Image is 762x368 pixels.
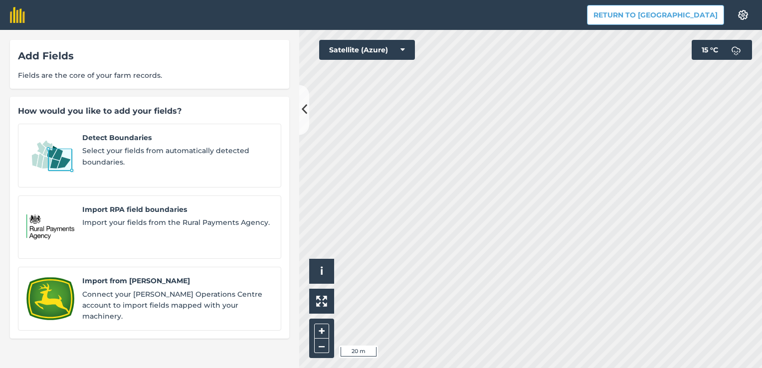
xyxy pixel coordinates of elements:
[692,40,752,60] button: 15 °C
[726,40,746,60] img: svg+xml;base64,PD94bWwgdmVyc2lvbj0iMS4wIiBlbmNvZGluZz0idXRmLTgiPz4KPCEtLSBHZW5lcmF0b3I6IEFkb2JlIE...
[82,289,273,322] span: Connect your [PERSON_NAME] Operations Centre account to import fields mapped with your machinery.
[316,296,327,307] img: Four arrows, one pointing top left, one top right, one bottom right and the last bottom left
[82,145,273,168] span: Select your fields from automatically detected boundaries.
[320,265,323,277] span: i
[26,204,74,251] img: Import RPA field boundaries
[18,48,281,64] div: Add Fields
[18,70,281,81] span: Fields are the core of your farm records.
[309,259,334,284] button: i
[82,204,273,215] span: Import RPA field boundaries
[18,267,281,331] a: Import from John DeereImport from [PERSON_NAME]Connect your [PERSON_NAME] Operations Centre accou...
[314,339,329,353] button: –
[18,195,281,259] a: Import RPA field boundariesImport RPA field boundariesImport your fields from the Rural Payments ...
[26,132,74,179] img: Detect Boundaries
[319,40,415,60] button: Satellite (Azure)
[314,324,329,339] button: +
[10,7,25,23] img: fieldmargin Logo
[82,132,273,143] span: Detect Boundaries
[26,275,74,322] img: Import from John Deere
[18,105,281,118] div: How would you like to add your fields?
[702,40,718,60] span: 15 ° C
[587,5,724,25] button: Return to [GEOGRAPHIC_DATA]
[18,124,281,187] a: Detect BoundariesDetect BoundariesSelect your fields from automatically detected boundaries.
[82,217,273,228] span: Import your fields from the Rural Payments Agency.
[82,275,273,286] span: Import from [PERSON_NAME]
[737,10,749,20] img: A cog icon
